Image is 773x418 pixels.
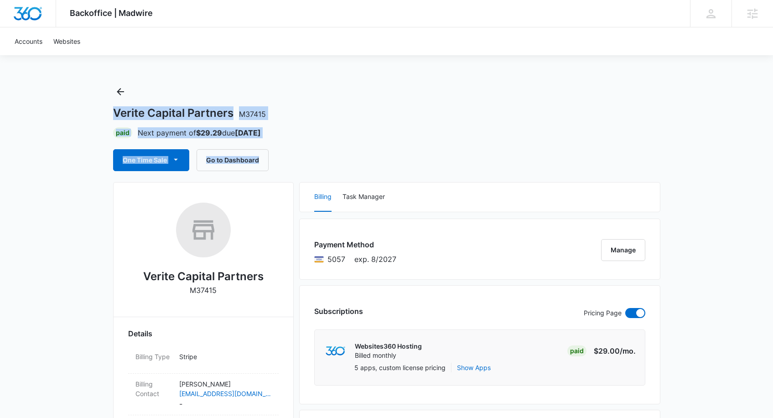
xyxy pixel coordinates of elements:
h2: Verite Capital Partners [143,268,264,285]
div: Paid [567,345,586,356]
span: exp. 8/2027 [354,254,396,265]
p: Stripe [179,352,271,361]
img: marketing360Logo [326,346,345,356]
dt: Billing Contact [135,379,172,398]
p: Billed monthly [355,351,422,360]
dd: - [179,379,271,409]
p: $29.00 [593,345,636,356]
a: Accounts [9,27,48,55]
span: M37415 [239,110,266,119]
p: [PERSON_NAME] [179,379,271,389]
a: Websites [48,27,86,55]
strong: [DATE] [235,128,261,137]
button: Billing [314,183,332,212]
p: M37415 [190,285,217,296]
button: Task Manager [342,183,385,212]
span: Backoffice | Madwire [70,8,153,18]
h3: Payment Method [314,239,396,250]
span: /mo. [620,346,636,355]
strong: $29.29 [196,128,222,137]
span: Details [128,328,152,339]
span: Visa ending with [327,254,345,265]
p: Websites360 Hosting [355,342,422,351]
button: Go to Dashboard [197,149,269,171]
p: 5 apps, custom license pricing [354,363,446,372]
h1: Verite Capital Partners [113,106,266,120]
h3: Subscriptions [314,306,363,317]
button: Back [113,84,128,99]
button: Manage [601,239,645,261]
div: Paid [113,127,132,138]
dt: Billing Type [135,352,172,361]
button: One Time Sale [113,149,189,171]
div: Billing TypeStripe [128,346,279,374]
a: [EMAIL_ADDRESS][DOMAIN_NAME] [179,389,271,398]
button: Show Apps [457,363,491,372]
p: Pricing Page [584,308,622,318]
div: Billing Contact[PERSON_NAME][EMAIL_ADDRESS][DOMAIN_NAME]- [128,374,279,415]
p: Next payment of due [138,127,261,138]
